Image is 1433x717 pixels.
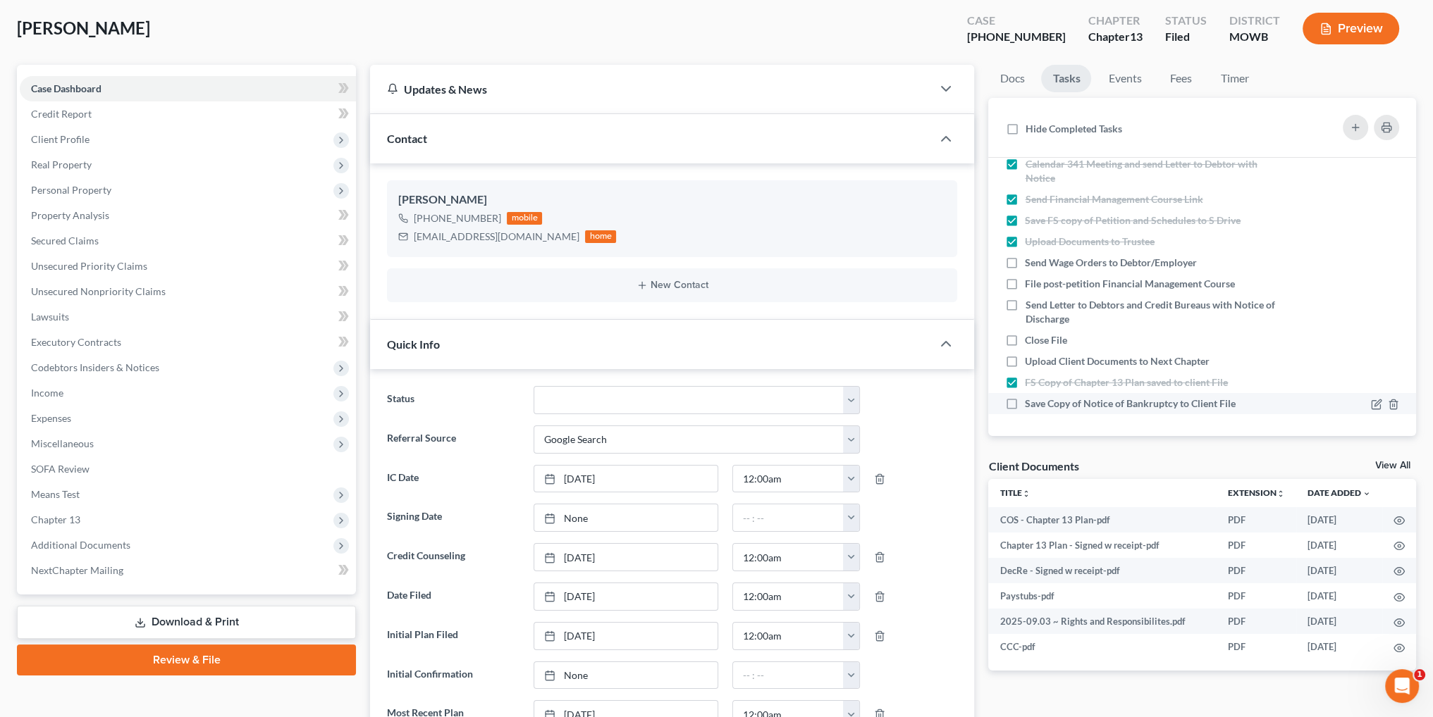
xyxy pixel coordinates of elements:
label: Credit Counseling [380,543,526,571]
td: [DATE] [1296,583,1382,609]
span: Close File [1025,334,1067,346]
span: FS Copy of Chapter 13 Plan saved to client File [1025,376,1228,388]
a: [DATE] [534,623,718,649]
span: Send Financial Management Course Link [1025,193,1203,205]
td: PDF [1217,583,1296,609]
td: PDF [1217,532,1296,558]
td: DecRe - Signed w receipt-pdf [988,558,1217,583]
div: [PHONE_NUMBER] [967,29,1066,45]
a: Executory Contracts [20,330,356,355]
td: 2025-09.03 ~ Rights and Responsibilites.pdf [988,609,1217,634]
td: [DATE] [1296,634,1382,659]
a: Tasks [1041,65,1091,92]
span: Unsecured Priority Claims [31,260,147,272]
div: Client Documents [988,459,1078,473]
div: Updates & News [387,82,915,96]
div: mobile [507,212,542,225]
a: Download & Print [17,606,356,639]
span: Lawsuits [31,311,69,323]
span: Secured Claims [31,235,99,247]
td: [DATE] [1296,558,1382,583]
label: Initial Plan Filed [380,622,526,650]
button: New Contact [398,280,946,291]
span: Calendar 341 Meeting and send Letter to Debtor with Notice [1025,158,1257,184]
i: unfold_more [1277,490,1285,498]
input: -- : -- [733,662,844,689]
span: Means Test [31,488,80,500]
a: [DATE] [534,466,718,492]
a: Unsecured Nonpriority Claims [20,279,356,304]
span: Property Analysis [31,209,109,221]
div: District [1229,13,1280,29]
input: -- : -- [733,623,844,649]
span: Executory Contracts [31,336,121,348]
a: Property Analysis [20,203,356,228]
a: None [534,504,718,531]
span: Real Property [31,158,92,170]
span: Client Profile [31,133,90,145]
span: Expenses [31,412,71,424]
a: Fees [1158,65,1203,92]
div: Status [1165,13,1207,29]
span: File post-petition Financial Management Course [1025,278,1235,289]
span: NextChapter Mailing [31,564,123,576]
a: Events [1097,65,1152,92]
label: Signing Date [380,504,526,532]
div: [PERSON_NAME] [398,192,946,208]
a: Secured Claims [20,228,356,254]
a: Docs [988,65,1035,92]
span: Save Copy of Notice of Bankruptcy to Client File [1025,397,1236,409]
iframe: Intercom live chat [1385,669,1419,703]
a: None [534,662,718,689]
i: expand_more [1363,490,1371,498]
span: Quick Info [387,337,440,351]
span: Codebtors Insiders & Notices [31,361,159,373]
input: -- : -- [733,583,844,610]
label: Status [380,386,526,414]
span: Upload Client Documents to Next Chapter [1025,355,1210,367]
a: Date Added expand_more [1308,487,1371,498]
a: Unsecured Priority Claims [20,254,356,279]
span: Hide Completed Tasks [1025,123,1121,135]
input: -- : -- [733,504,844,531]
input: -- : -- [733,466,844,492]
span: 1 [1414,669,1425,680]
span: Personal Property [31,184,111,196]
span: [PERSON_NAME] [17,18,150,38]
a: Lawsuits [20,304,356,330]
a: Credit Report [20,101,356,127]
a: Titleunfold_more [1000,487,1030,498]
label: Referral Source [380,425,526,454]
span: Income [31,387,63,399]
a: NextChapter Mailing [20,558,356,583]
div: home [585,230,616,243]
span: Case Dashboard [31,82,102,94]
span: Miscellaneous [31,437,94,449]
a: SOFA Review [20,456,356,482]
td: [DATE] [1296,532,1382,558]
div: MOWB [1229,29,1280,45]
td: CCC-pdf [988,634,1217,659]
span: Chapter 13 [31,513,80,525]
a: Extensionunfold_more [1228,487,1285,498]
label: IC Date [380,465,526,493]
span: Credit Report [31,108,92,120]
a: View All [1375,461,1410,470]
span: Contact [387,132,427,145]
td: Paystubs-pdf [988,583,1217,609]
span: Upload Documents to Trustee [1025,235,1155,247]
a: Case Dashboard [20,76,356,101]
label: Date Filed [380,582,526,611]
label: Initial Confirmation [380,661,526,690]
td: PDF [1217,634,1296,659]
div: Chapter [1088,13,1143,29]
span: Send Wage Orders to Debtor/Employer [1025,256,1197,268]
a: [DATE] [534,544,718,571]
span: 13 [1130,30,1143,43]
td: [DATE] [1296,609,1382,634]
td: [DATE] [1296,507,1382,532]
span: Unsecured Nonpriority Claims [31,285,166,297]
td: PDF [1217,609,1296,634]
a: Timer [1209,65,1260,92]
div: Case [967,13,1066,29]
